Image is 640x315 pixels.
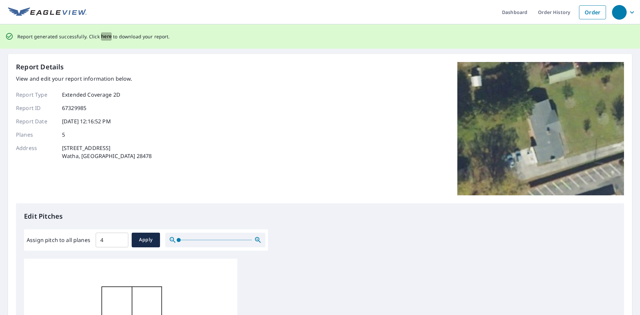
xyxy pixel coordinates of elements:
[62,104,86,112] p: 67329985
[137,236,155,244] span: Apply
[16,117,56,125] p: Report Date
[24,211,616,221] p: Edit Pitches
[16,91,56,99] p: Report Type
[16,62,64,72] p: Report Details
[8,7,87,17] img: EV Logo
[62,117,111,125] p: [DATE] 12:16:52 PM
[101,32,112,41] button: here
[16,131,56,139] p: Planes
[27,236,90,244] label: Assign pitch to all planes
[96,231,128,249] input: 00.0
[579,5,606,19] a: Order
[62,131,65,139] p: 5
[62,91,120,99] p: Extended Coverage 2D
[17,32,170,41] p: Report generated successfully. Click to download your report.
[457,62,624,195] img: Top image
[62,144,152,160] p: [STREET_ADDRESS] Watha, [GEOGRAPHIC_DATA] 28478
[16,144,56,160] p: Address
[16,104,56,112] p: Report ID
[132,233,160,247] button: Apply
[16,75,152,83] p: View and edit your report information below.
